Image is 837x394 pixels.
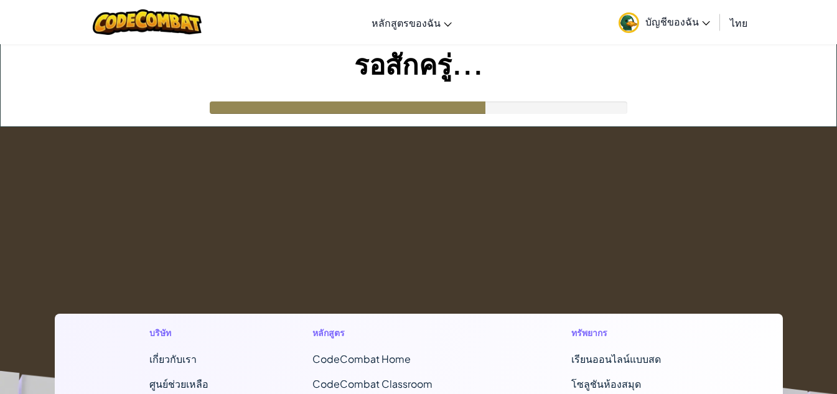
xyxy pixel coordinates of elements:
[571,377,641,390] a: โซลูชันห้องสมุด
[93,9,202,35] img: CodeCombat logo
[730,16,747,29] span: ไทย
[312,326,467,339] h1: หลักสูตร
[571,352,661,365] a: เรียนออนไลน์แบบสด
[149,377,208,390] a: ศูนย์ช่วยเหลือ
[372,16,441,29] span: หลักสูตรของฉัน
[645,15,710,28] span: บัญชีของฉัน
[149,352,197,365] a: เกี่ยวกับเรา
[312,352,411,365] span: CodeCombat Home
[612,2,716,42] a: บัญชีของฉัน
[1,44,836,83] h1: รอสักครู่...
[149,326,208,339] h1: บริษัท
[312,377,433,390] a: CodeCombat Classroom
[724,6,754,39] a: ไทย
[619,12,639,33] img: avatar
[571,326,688,339] h1: ทรัพยากร
[365,6,458,39] a: หลักสูตรของฉัน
